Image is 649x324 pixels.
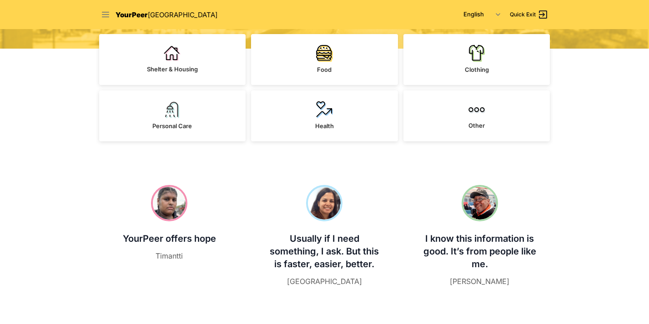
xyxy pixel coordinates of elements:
[99,90,246,141] a: Personal Care
[267,276,382,287] figcaption: [GEOGRAPHIC_DATA]
[423,233,536,269] span: I know this information is good. It’s from people like me.
[315,122,334,130] span: Health
[147,65,198,73] span: Shelter & Housing
[112,250,227,261] figcaption: Timantti
[403,34,550,85] a: Clothing
[403,90,550,141] a: Other
[152,122,192,130] span: Personal Care
[116,10,148,19] span: YourPeer
[468,122,485,129] span: Other
[510,11,536,18] span: Quick Exit
[422,276,537,287] figcaption: [PERSON_NAME]
[510,9,548,20] a: Quick Exit
[148,10,217,19] span: [GEOGRAPHIC_DATA]
[465,66,489,73] span: Clothing
[270,233,379,269] span: Usually if I need something, I ask. But this is faster, easier, better.
[123,233,216,244] span: YourPeer offers hope
[116,9,217,20] a: YourPeer[GEOGRAPHIC_DATA]
[251,90,398,141] a: Health
[99,34,246,85] a: Shelter & Housing
[317,66,332,73] span: Food
[251,34,398,85] a: Food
